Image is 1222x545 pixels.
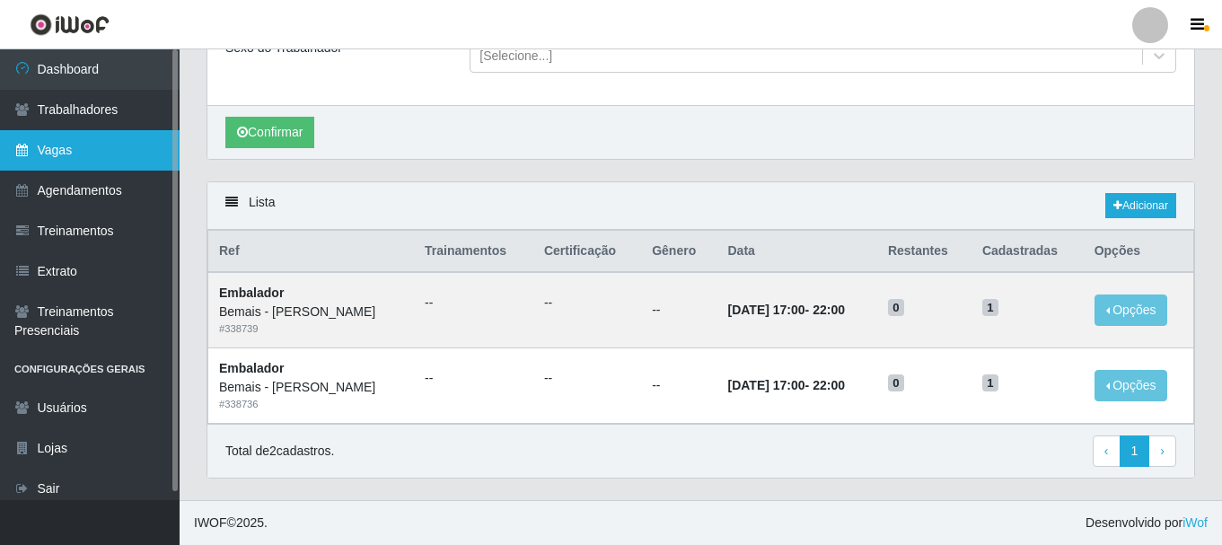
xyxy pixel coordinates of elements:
div: [Selecione...] [479,47,552,66]
th: Data [716,231,876,273]
a: 1 [1120,435,1150,468]
span: 0 [888,299,904,317]
a: Adicionar [1105,193,1176,218]
time: [DATE] 17:00 [727,378,804,392]
span: 0 [888,374,904,392]
ul: -- [544,294,630,312]
img: CoreUI Logo [30,13,110,36]
td: -- [641,272,716,347]
button: Opções [1095,294,1168,326]
ul: -- [544,369,630,388]
th: Gênero [641,231,716,273]
th: Ref [208,231,415,273]
th: Restantes [877,231,971,273]
th: Trainamentos [414,231,533,273]
span: › [1160,444,1165,458]
div: # 338736 [219,397,403,412]
strong: Embalador [219,286,284,300]
span: IWOF [194,515,227,530]
div: Bemais - [PERSON_NAME] [219,378,403,397]
span: 1 [982,374,998,392]
ul: -- [425,294,523,312]
strong: Embalador [219,361,284,375]
th: Opções [1084,231,1194,273]
a: iWof [1182,515,1208,530]
span: © 2025 . [194,514,268,532]
div: Lista [207,182,1194,230]
button: Confirmar [225,117,314,148]
time: 22:00 [813,303,845,317]
th: Certificação [533,231,641,273]
nav: pagination [1093,435,1176,468]
time: 22:00 [813,378,845,392]
th: Cadastradas [971,231,1084,273]
time: [DATE] 17:00 [727,303,804,317]
strong: - [727,303,844,317]
div: # 338739 [219,321,403,337]
strong: - [727,378,844,392]
p: Total de 2 cadastros. [225,442,334,461]
ul: -- [425,369,523,388]
a: Previous [1093,435,1121,468]
td: -- [641,348,716,424]
button: Opções [1095,370,1168,401]
span: 1 [982,299,998,317]
a: Next [1148,435,1176,468]
span: ‹ [1104,444,1109,458]
span: Desenvolvido por [1086,514,1208,532]
div: Bemais - [PERSON_NAME] [219,303,403,321]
